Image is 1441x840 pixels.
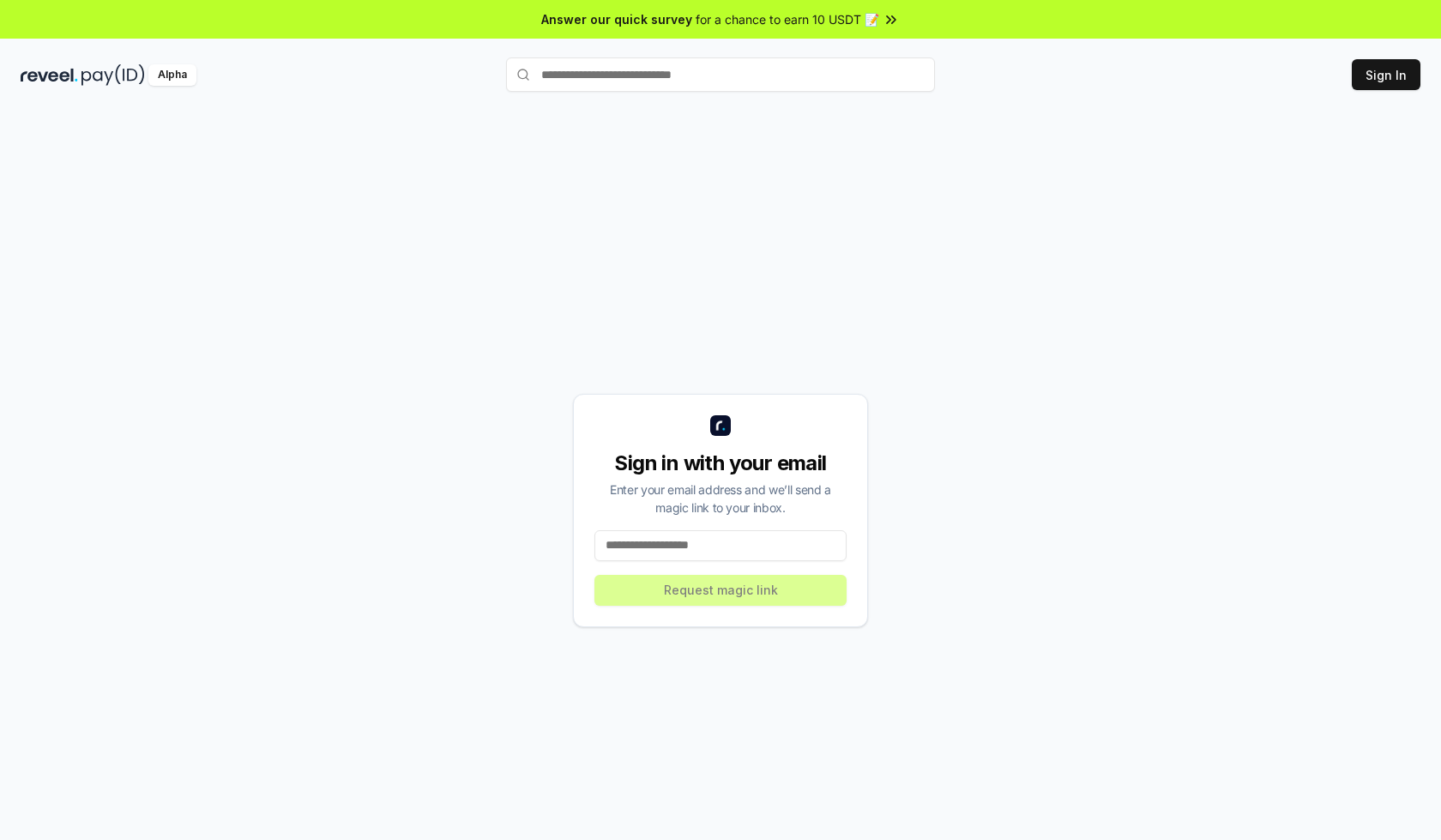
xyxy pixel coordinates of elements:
[21,64,78,86] img: reveel_dark
[710,415,731,436] img: logo_small
[696,10,879,28] span: for a chance to earn 10 USDT 📝
[594,480,847,517] div: Enter your email address and we’ll send a magic link to your inbox.
[594,450,847,477] div: Sign in with your email
[148,64,196,86] div: Alpha
[541,10,692,28] span: Answer our quick survey
[81,64,145,86] img: pay_id
[1352,59,1420,90] button: Sign In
